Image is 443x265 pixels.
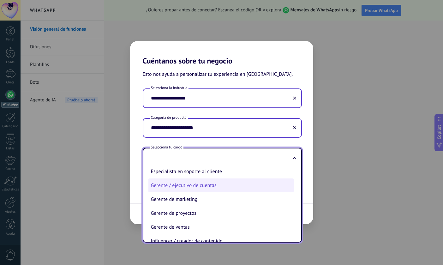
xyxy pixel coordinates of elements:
li: Gerente de ventas [148,220,294,234]
li: Gerente de proyectos [148,206,294,220]
h2: Cuéntanos sobre tu negocio [130,41,313,65]
li: Especialista en soporte al cliente [148,165,294,178]
li: Gerente / ejecutivo de cuentas [148,178,294,192]
li: Influencer / creador de contenido [148,234,294,248]
span: Esto nos ayuda a personalizar tu experiencia en [GEOGRAPHIC_DATA]. [143,70,293,79]
li: Gerente de marketing [148,192,294,206]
